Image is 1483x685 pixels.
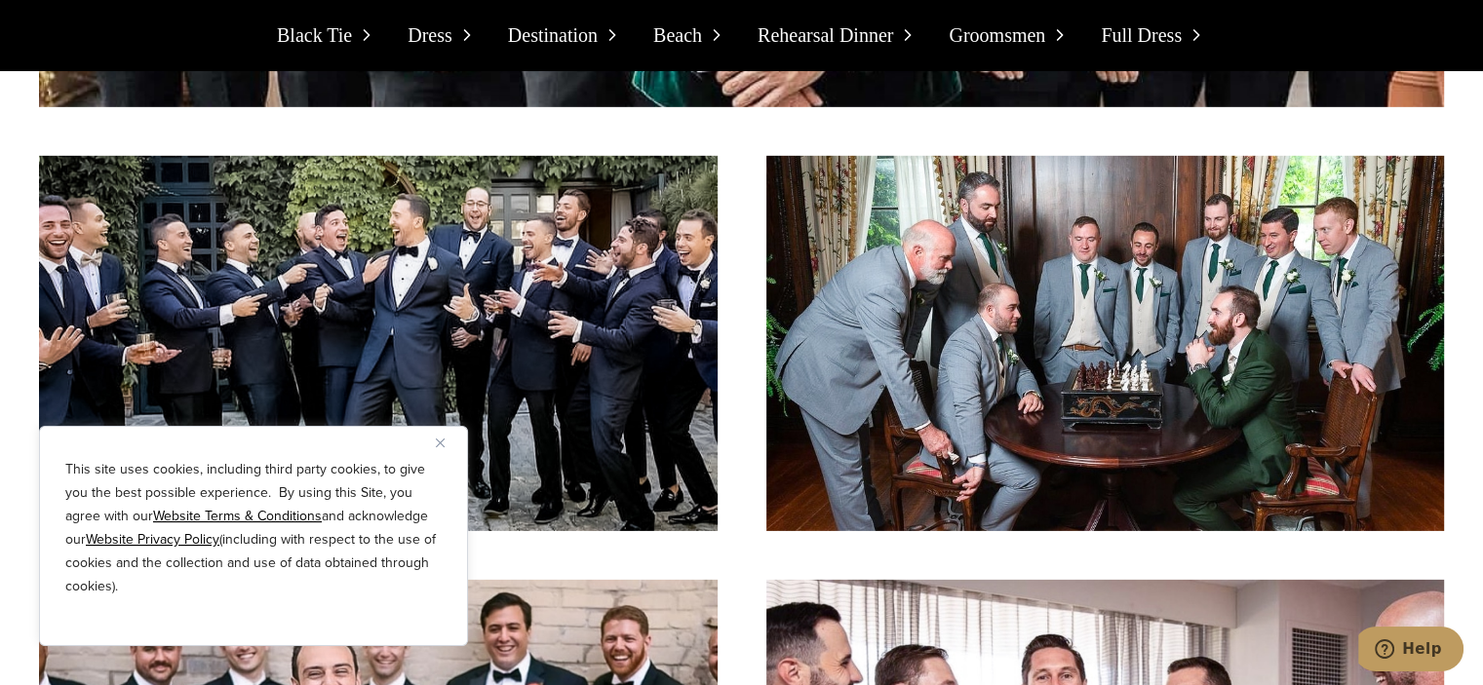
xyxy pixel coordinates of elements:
span: Rehearsal Dinner [758,19,893,51]
span: Groomsmen [949,19,1045,51]
button: Close [436,431,459,454]
a: Website Privacy Policy [86,529,219,550]
span: Beach [653,19,702,51]
img: Close [436,438,445,447]
iframe: Opens a widget where you can chat to one of our agents [1358,627,1463,675]
img: Nine groomsmen wearing very light blue custom wedding suits with white vests, watching 2 groomsme... [766,156,1445,530]
a: Website Terms & Conditions [153,506,322,526]
span: Full Dress [1101,19,1182,51]
img: Groom taking picture with many groomsmen. Groom in bespoke blue suit. [39,156,718,530]
span: Dress [408,19,452,51]
p: This site uses cookies, including third party cookies, to give you the best possible experience. ... [65,458,442,598]
span: Destination [508,19,598,51]
span: Black Tie [277,19,352,51]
